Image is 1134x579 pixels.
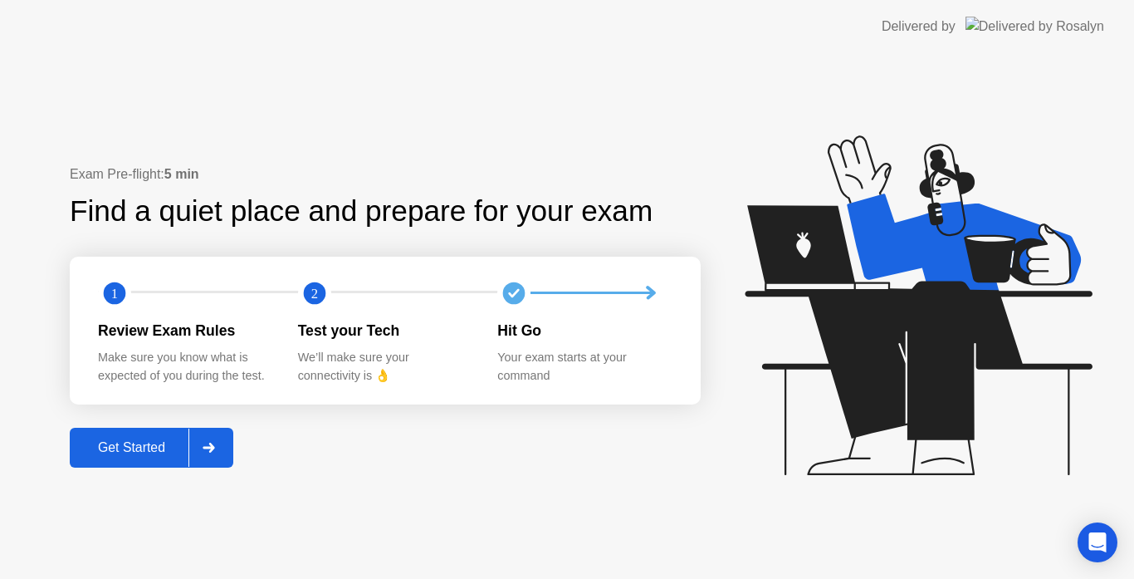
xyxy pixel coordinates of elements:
[70,428,233,468] button: Get Started
[882,17,956,37] div: Delivered by
[98,349,271,385] div: Make sure you know what is expected of you during the test.
[298,320,472,341] div: Test your Tech
[111,285,118,301] text: 1
[497,349,671,385] div: Your exam starts at your command
[75,440,188,455] div: Get Started
[164,167,199,181] b: 5 min
[298,349,472,385] div: We’ll make sure your connectivity is 👌
[70,164,701,184] div: Exam Pre-flight:
[497,320,671,341] div: Hit Go
[965,17,1104,36] img: Delivered by Rosalyn
[70,189,655,233] div: Find a quiet place and prepare for your exam
[311,285,318,301] text: 2
[1078,523,1117,562] div: Open Intercom Messenger
[98,320,271,341] div: Review Exam Rules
